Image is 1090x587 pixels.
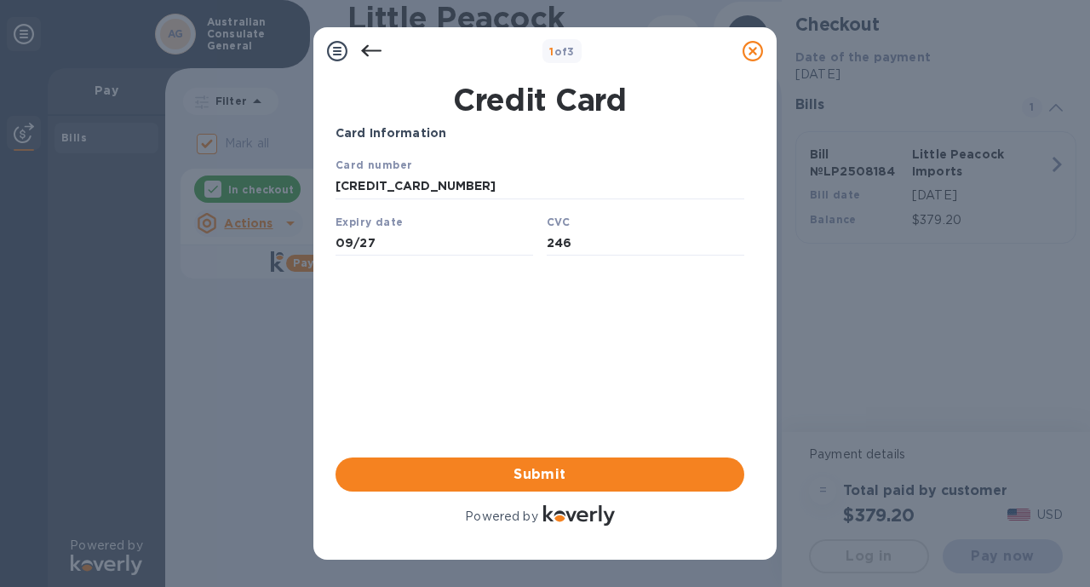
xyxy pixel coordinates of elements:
[329,82,751,118] h1: Credit Card
[543,505,615,526] img: Logo
[465,508,537,526] p: Powered by
[549,45,554,58] span: 1
[336,156,744,260] iframe: Your browser does not support iframes
[336,458,744,492] button: Submit
[549,45,575,58] b: of 3
[349,464,731,485] span: Submit
[336,126,446,140] b: Card Information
